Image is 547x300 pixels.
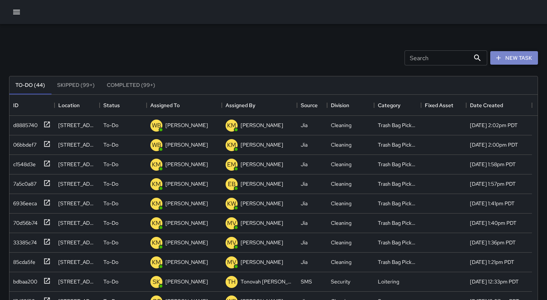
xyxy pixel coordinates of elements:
[301,161,308,168] div: Jia
[301,258,308,266] div: Jia
[227,199,236,208] p: KW
[301,95,318,116] div: Source
[10,118,38,129] div: d8885740
[58,219,96,227] div: 839 Bryant Street
[100,95,147,116] div: Status
[10,197,37,207] div: 6936eeca
[222,95,297,116] div: Assigned By
[241,161,283,168] p: [PERSON_NAME]
[374,95,421,116] div: Category
[301,141,308,148] div: Jia
[378,278,399,285] div: Loitering
[9,95,55,116] div: ID
[152,238,161,247] p: KM
[470,258,514,266] div: 9/2/2025, 1:21pm PDT
[147,95,222,116] div: Assigned To
[378,141,417,148] div: Trash Bag Pickup
[228,180,236,189] p: EB
[470,200,515,207] div: 9/2/2025, 1:41pm PDT
[10,236,37,246] div: 33385c74
[103,95,120,116] div: Status
[58,95,80,116] div: Location
[331,219,352,227] div: Cleaning
[297,95,327,116] div: Source
[103,219,118,227] p: To-Do
[13,95,18,116] div: ID
[470,161,516,168] div: 9/2/2025, 1:58pm PDT
[227,277,236,286] p: TH
[331,200,352,207] div: Cleaning
[227,141,236,150] p: KM
[150,95,180,116] div: Assigned To
[226,95,255,116] div: Assigned By
[490,51,538,65] button: New Task
[103,141,118,148] p: To-Do
[55,95,100,116] div: Location
[241,278,293,285] p: Tonovah [PERSON_NAME]
[301,239,308,246] div: Jia
[152,160,161,169] p: KM
[9,76,51,94] button: To-Do (44)
[241,121,283,129] p: [PERSON_NAME]
[301,180,308,188] div: Jia
[241,258,283,266] p: [PERSON_NAME]
[378,258,417,266] div: Trash Bag Pickup
[378,121,417,129] div: Trash Bag Pickup
[103,239,118,246] p: To-Do
[378,239,417,246] div: Trash Bag Pickup
[165,278,208,285] p: [PERSON_NAME]
[10,216,38,227] div: 70d56b74
[152,258,161,267] p: KM
[301,200,308,207] div: Jia
[165,121,208,129] p: [PERSON_NAME]
[466,95,532,116] div: Date Created
[10,177,36,188] div: 7a5c0a87
[152,141,161,150] p: WB
[331,121,352,129] div: Cleaning
[152,219,161,228] p: KM
[58,121,96,129] div: 244 9th Street
[58,200,96,207] div: 772 Bryant Street
[58,239,96,246] div: 839 Bryant Street
[227,238,236,247] p: MV
[103,180,118,188] p: To-Do
[152,121,161,130] p: WB
[331,258,352,266] div: Cleaning
[241,180,283,188] p: [PERSON_NAME]
[165,141,208,148] p: [PERSON_NAME]
[241,141,283,148] p: [PERSON_NAME]
[101,76,161,94] button: Completed (99+)
[241,219,283,227] p: [PERSON_NAME]
[227,121,236,130] p: KM
[421,95,466,116] div: Fixed Asset
[331,278,350,285] div: Security
[331,141,352,148] div: Cleaning
[470,180,516,188] div: 9/2/2025, 1:57pm PDT
[165,219,208,227] p: [PERSON_NAME]
[227,160,236,169] p: EM
[425,95,453,116] div: Fixed Asset
[470,239,516,246] div: 9/2/2025, 1:36pm PDT
[165,200,208,207] p: [PERSON_NAME]
[10,255,35,266] div: 85cda5fe
[301,219,308,227] div: Jia
[10,138,36,148] div: 06bbdef7
[58,258,96,266] div: 1020 Harrison Street
[165,239,208,246] p: [PERSON_NAME]
[165,258,208,266] p: [PERSON_NAME]
[227,258,236,267] p: MV
[301,121,308,129] div: Jia
[58,141,96,148] div: 75 Oak Grove Street
[152,199,161,208] p: KM
[470,278,519,285] div: 9/2/2025, 12:33pm PDT
[241,200,283,207] p: [PERSON_NAME]
[470,219,517,227] div: 9/2/2025, 1:40pm PDT
[378,95,400,116] div: Category
[10,275,37,285] div: bdbaa200
[331,95,349,116] div: Division
[227,219,236,228] p: MV
[153,277,160,286] p: SK
[378,219,417,227] div: Trash Bag Pickup
[103,121,118,129] p: To-Do
[103,161,118,168] p: To-Do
